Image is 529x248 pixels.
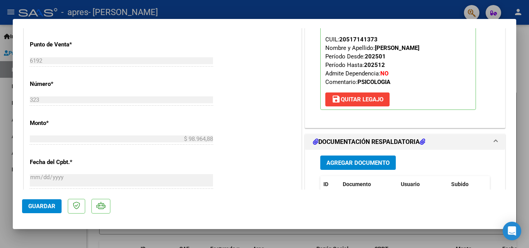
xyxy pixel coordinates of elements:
[331,96,383,103] span: Quitar Legajo
[357,79,390,86] strong: PSICOLOGIA
[320,156,396,170] button: Agregar Documento
[365,53,386,60] strong: 202501
[451,181,469,187] span: Subido
[313,137,425,147] h1: DOCUMENTACIÓN RESPALDATORIA
[325,36,419,86] span: CUIL: Nombre y Apellido: Período Desde: Período Hasta: Admite Dependencia:
[320,7,476,110] p: Legajo preaprobado para Período de Prestación:
[398,176,448,193] datatable-header-cell: Usuario
[343,181,371,187] span: Documento
[22,199,62,213] button: Guardar
[305,134,505,150] mat-expansion-panel-header: DOCUMENTACIÓN RESPALDATORIA
[323,181,328,187] span: ID
[339,35,378,44] div: 20517141373
[375,44,419,51] strong: [PERSON_NAME]
[401,181,420,187] span: Usuario
[320,176,340,193] datatable-header-cell: ID
[487,176,526,193] datatable-header-cell: Acción
[340,176,398,193] datatable-header-cell: Documento
[30,158,110,167] p: Fecha del Cpbt.
[331,94,341,104] mat-icon: save
[326,159,390,166] span: Agregar Documento
[364,62,385,68] strong: 202512
[325,92,390,106] button: Quitar Legajo
[448,176,487,193] datatable-header-cell: Subido
[503,222,521,240] div: Open Intercom Messenger
[380,70,388,77] strong: NO
[28,203,55,210] span: Guardar
[30,80,110,89] p: Número
[30,119,110,128] p: Monto
[30,40,110,49] p: Punto de Venta
[325,79,390,86] span: Comentario:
